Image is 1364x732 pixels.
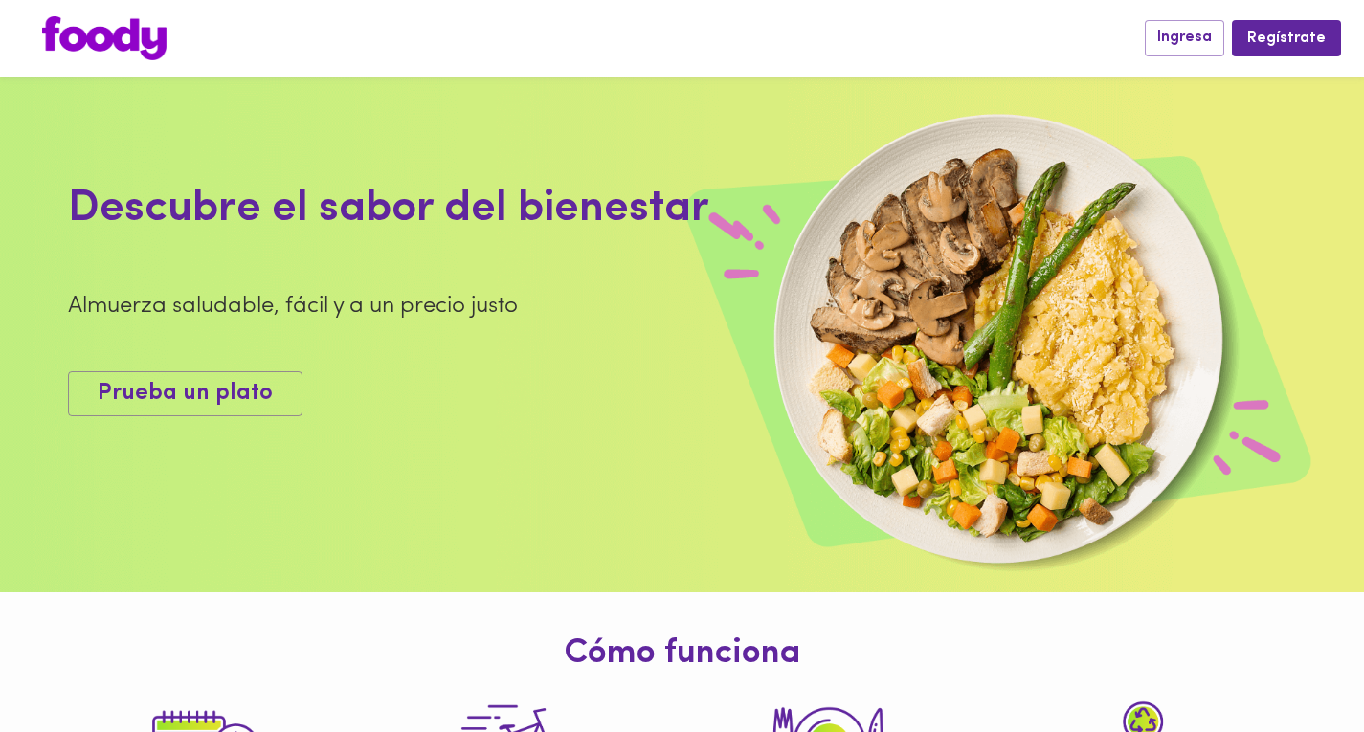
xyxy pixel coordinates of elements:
button: Ingresa [1145,20,1224,55]
span: Ingresa [1157,29,1212,47]
h1: Cómo funciona [14,635,1350,674]
span: Regístrate [1247,30,1326,48]
button: Prueba un plato [68,371,302,416]
button: Regístrate [1232,20,1341,55]
span: Prueba un plato [98,380,273,408]
img: logo.png [42,16,167,60]
div: Descubre el sabor del bienestar [68,178,886,241]
div: Almuerza saludable, fácil y a un precio justo [68,290,886,322]
iframe: Messagebird Livechat Widget [1253,621,1345,713]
